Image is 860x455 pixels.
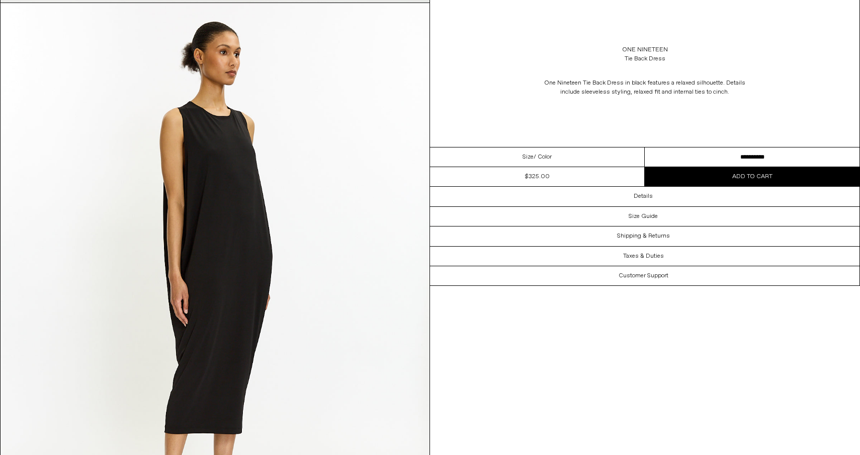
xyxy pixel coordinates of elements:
[732,173,772,181] span: Add to cart
[617,233,670,240] h3: Shipping & Returns
[645,167,859,186] button: Add to cart
[634,193,653,200] h3: Details
[619,272,668,279] h3: Customer Support
[629,213,658,220] h3: Size Guide
[544,73,745,102] p: One Nineteen Tie Back Dress in black features a relaxed silhouette. Details include sleeveless st...
[523,153,534,162] span: Size
[525,173,550,181] span: $325.00
[622,45,668,54] a: One Nineteen
[625,54,665,63] div: Tie Back Dress
[623,253,664,260] h3: Taxes & Duties
[534,153,552,162] span: / Color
